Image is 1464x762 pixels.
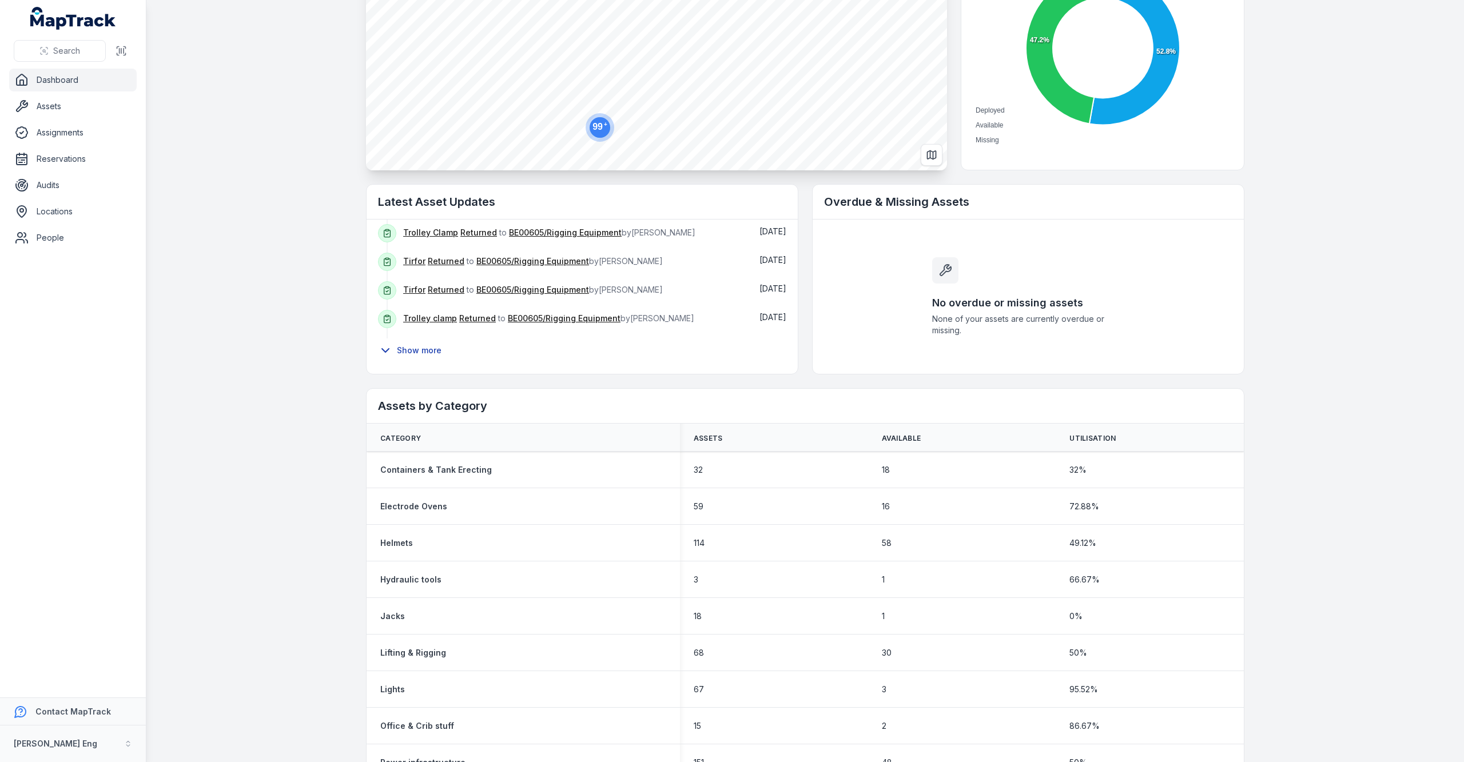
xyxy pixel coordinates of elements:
span: 59 [694,501,703,512]
span: to by [PERSON_NAME] [403,313,694,323]
tspan: + [604,121,607,127]
span: Category [380,434,421,443]
span: 86.67 % [1069,720,1100,732]
span: 95.52 % [1069,684,1098,695]
a: MapTrack [30,7,116,30]
span: Utilisation [1069,434,1116,443]
span: None of your assets are currently overdue or missing. [932,313,1124,336]
span: Assets [694,434,723,443]
a: Trolley clamp [403,313,457,324]
span: 0 % [1069,611,1083,622]
a: Returned [428,256,464,267]
h3: No overdue or missing assets [932,295,1124,311]
span: 72.88 % [1069,501,1099,512]
button: Search [14,40,106,62]
a: Dashboard [9,69,137,91]
span: 50 % [1069,647,1087,659]
text: 99 [592,121,607,131]
time: 25/08/2025, 9:43:48 am [759,284,786,293]
a: Assets [9,95,137,118]
span: to by [PERSON_NAME] [403,285,663,294]
span: [DATE] [759,255,786,265]
span: 1 [882,574,885,585]
strong: [PERSON_NAME] Eng [14,739,97,748]
time: 25/08/2025, 9:43:48 am [759,226,786,236]
a: Lights [380,684,405,695]
h2: Overdue & Missing Assets [824,194,1232,210]
a: BE00605/Rigging Equipment [476,256,589,267]
a: Audits [9,174,137,197]
a: Hydraulic tools [380,574,441,585]
a: BE00605/Rigging Equipment [476,284,589,296]
span: 16 [882,501,890,512]
a: Returned [428,284,464,296]
time: 25/08/2025, 9:43:48 am [759,255,786,265]
a: Containers & Tank Erecting [380,464,492,476]
button: Switch to Map View [921,144,942,166]
span: 49.12 % [1069,537,1096,549]
span: Available [882,434,921,443]
a: Lifting & Rigging [380,647,446,659]
span: to by [PERSON_NAME] [403,228,695,237]
button: Show more [378,338,449,362]
a: Electrode Ovens [380,501,447,512]
a: Returned [459,313,496,324]
span: Missing [976,136,999,144]
a: Tirfor [403,284,425,296]
a: People [9,226,137,249]
a: BE00605/Rigging Equipment [509,227,622,238]
a: Jacks [380,611,405,622]
span: [DATE] [759,312,786,322]
span: 18 [882,464,890,476]
span: Deployed [976,106,1005,114]
h2: Latest Asset Updates [378,194,786,210]
span: 66.67 % [1069,574,1100,585]
span: 18 [694,611,702,622]
a: Assignments [9,121,137,144]
span: 32 % [1069,464,1087,476]
span: 114 [694,537,705,549]
span: 67 [694,684,704,695]
span: Available [976,121,1003,129]
span: 15 [694,720,701,732]
span: to by [PERSON_NAME] [403,256,663,266]
span: Search [53,45,80,57]
span: 3 [694,574,698,585]
a: Returned [460,227,497,238]
a: Trolley Clamp [403,227,458,238]
span: 32 [694,464,703,476]
span: 30 [882,647,892,659]
span: [DATE] [759,226,786,236]
span: [DATE] [759,284,786,293]
a: Reservations [9,147,137,170]
a: Locations [9,200,137,223]
span: 1 [882,611,885,622]
h2: Assets by Category [378,398,1232,414]
a: Office & Crib stuff [380,720,454,732]
a: Helmets [380,537,413,549]
time: 25/08/2025, 9:43:48 am [759,312,786,322]
a: Tirfor [403,256,425,267]
span: 58 [882,537,892,549]
span: 68 [694,647,704,659]
a: BE00605/Rigging Equipment [508,313,620,324]
span: 2 [882,720,886,732]
span: 3 [882,684,886,695]
strong: Contact MapTrack [35,707,111,716]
